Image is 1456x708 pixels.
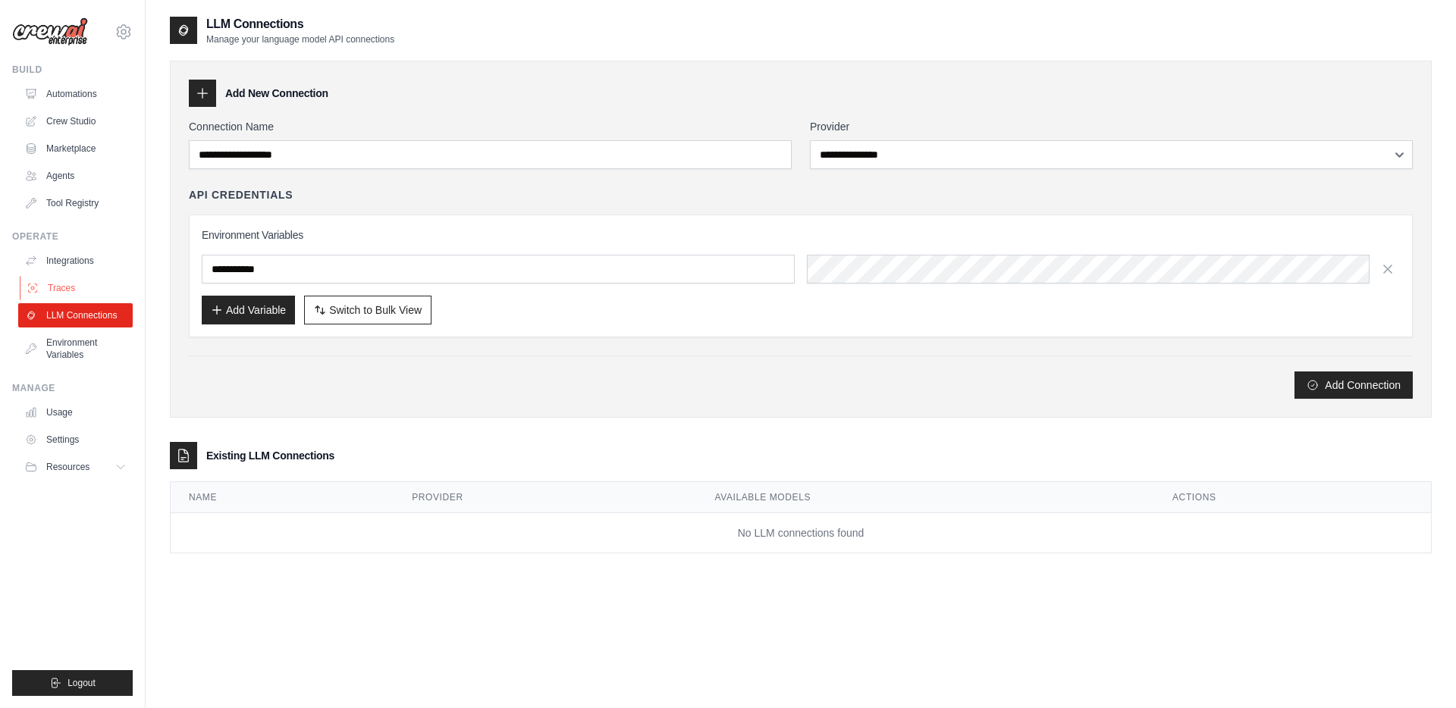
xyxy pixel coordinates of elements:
th: Provider [394,482,696,513]
th: Available Models [696,482,1154,513]
a: Integrations [18,249,133,273]
h2: LLM Connections [206,15,394,33]
button: Resources [18,455,133,479]
label: Provider [810,119,1413,134]
h4: API Credentials [189,187,293,202]
h3: Add New Connection [225,86,328,101]
a: Marketplace [18,136,133,161]
a: Agents [18,164,133,188]
td: No LLM connections found [171,513,1431,553]
button: Add Variable [202,296,295,324]
button: Add Connection [1294,371,1413,399]
p: Manage your language model API connections [206,33,394,45]
a: LLM Connections [18,303,133,327]
h3: Environment Variables [202,227,1400,243]
div: Operate [12,230,133,243]
a: Tool Registry [18,191,133,215]
th: Name [171,482,394,513]
a: Automations [18,82,133,106]
img: Logo [12,17,88,46]
div: Manage [12,382,133,394]
span: Logout [67,677,96,689]
th: Actions [1154,482,1431,513]
span: Switch to Bulk View [329,302,422,318]
a: Settings [18,428,133,452]
button: Switch to Bulk View [304,296,431,324]
span: Resources [46,461,89,473]
a: Usage [18,400,133,424]
a: Environment Variables [18,331,133,367]
button: Logout [12,670,133,696]
label: Connection Name [189,119,792,134]
a: Traces [20,276,134,300]
div: Build [12,64,133,76]
a: Crew Studio [18,109,133,133]
h3: Existing LLM Connections [206,448,334,463]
